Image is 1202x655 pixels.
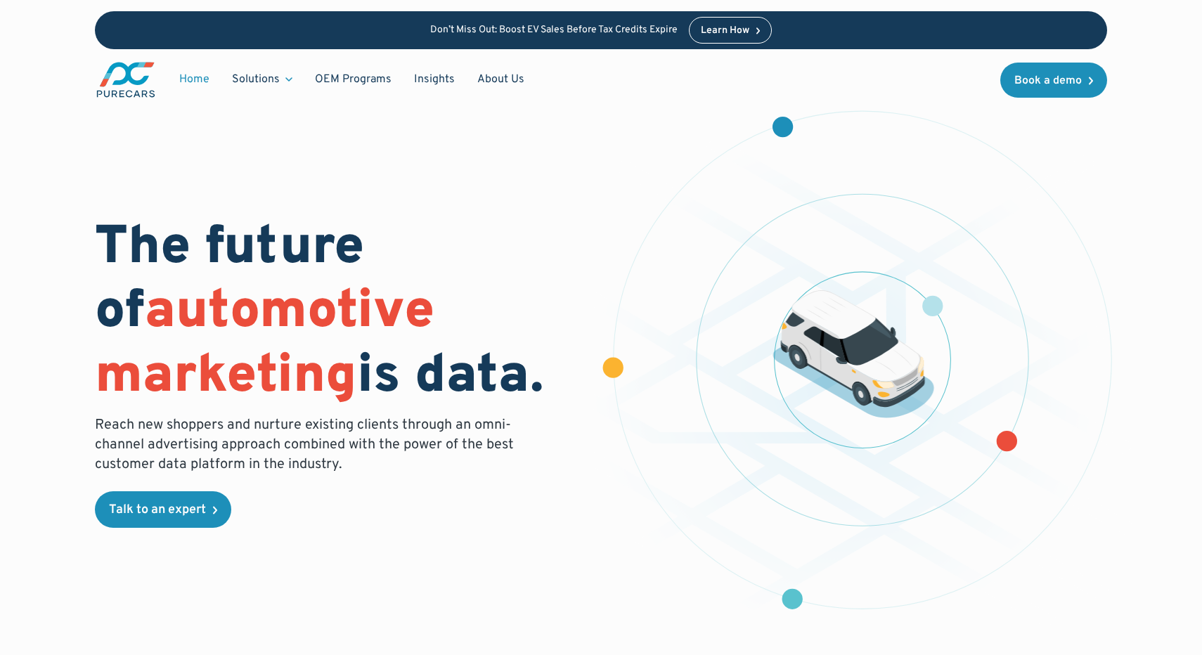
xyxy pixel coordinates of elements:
div: Solutions [232,72,280,87]
div: Talk to an expert [109,504,206,517]
a: OEM Programs [304,66,403,93]
a: Book a demo [1000,63,1107,98]
a: main [95,60,157,99]
img: illustration of a vehicle [773,290,934,418]
a: Insights [403,66,466,93]
div: Solutions [221,66,304,93]
p: Reach new shoppers and nurture existing clients through an omni-channel advertising approach comb... [95,415,522,474]
span: automotive marketing [95,279,434,410]
h1: The future of is data. [95,217,584,410]
a: Home [168,66,221,93]
img: purecars logo [95,60,157,99]
p: Don’t Miss Out: Boost EV Sales Before Tax Credits Expire [430,25,678,37]
div: Learn How [701,26,749,36]
div: Book a demo [1014,75,1082,86]
a: Talk to an expert [95,491,231,528]
a: About Us [466,66,536,93]
a: Learn How [689,17,773,44]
